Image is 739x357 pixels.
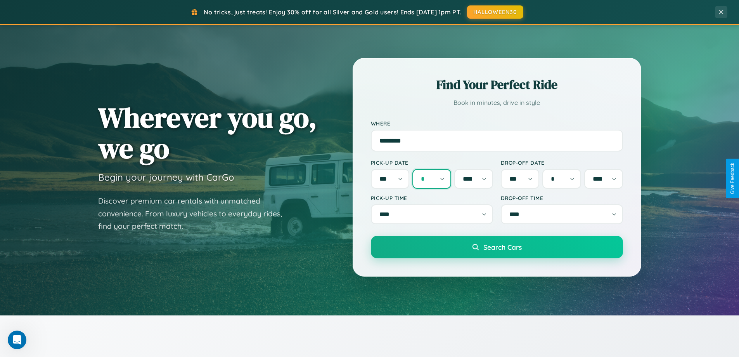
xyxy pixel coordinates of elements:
[371,236,623,258] button: Search Cars
[98,171,234,183] h3: Begin your journey with CarGo
[371,76,623,93] h2: Find Your Perfect Ride
[467,5,523,19] button: HALLOWEEN30
[501,195,623,201] label: Drop-off Time
[204,8,461,16] span: No tricks, just treats! Enjoy 30% off for all Silver and Gold users! Ends [DATE] 1pm PT.
[501,159,623,166] label: Drop-off Date
[371,159,493,166] label: Pick-up Date
[730,163,735,194] div: Give Feedback
[371,97,623,108] p: Book in minutes, drive in style
[8,331,26,349] iframe: Intercom live chat
[98,102,317,164] h1: Wherever you go, we go
[98,195,292,233] p: Discover premium car rentals with unmatched convenience. From luxury vehicles to everyday rides, ...
[371,195,493,201] label: Pick-up Time
[371,120,623,127] label: Where
[483,243,522,251] span: Search Cars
